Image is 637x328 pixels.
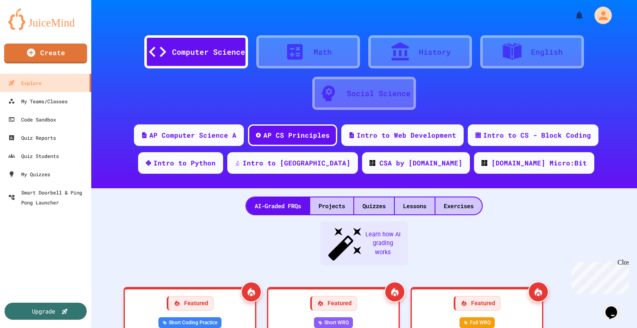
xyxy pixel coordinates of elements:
[370,160,375,166] img: CODE_logo_RGB.png
[246,197,309,214] div: AI-Graded FRQs
[364,230,401,257] span: Learn how AI grading works
[8,151,59,161] div: Quiz Students
[314,46,332,58] div: Math
[167,296,214,311] div: Featured
[32,307,55,316] div: Upgrade
[263,130,330,140] div: AP CS Principles
[379,158,462,168] div: CSA by [DOMAIN_NAME]
[559,8,586,22] div: My Notifications
[314,317,353,328] div: Short WRQ
[584,4,614,27] div: My Account
[4,44,87,63] a: Create
[243,158,350,168] div: Intro to [GEOGRAPHIC_DATA]
[310,296,357,311] div: Featured
[454,296,501,311] div: Featured
[149,130,236,140] div: AP Computer Science A
[8,133,56,143] div: Quiz Reports
[8,114,56,124] div: Code Sandbox
[568,259,629,294] iframe: chat widget
[172,46,245,58] div: Computer Science
[419,46,451,58] div: History
[491,158,587,168] div: [DOMAIN_NAME] Micro:Bit
[8,187,88,207] div: Smart Doorbell & Ping Pong Launcher
[8,169,50,179] div: My Quizzes
[8,96,68,106] div: My Teams/Classes
[310,197,353,214] div: Projects
[483,130,591,140] div: Intro to CS - Block Coding
[460,317,495,328] div: Full WRQ
[8,78,41,88] div: Explore
[395,197,435,214] div: Lessons
[357,130,456,140] div: Intro to Web Development
[602,295,629,320] iframe: chat widget
[3,3,57,53] div: Chat with us now!Close
[481,160,487,166] img: CODE_logo_RGB.png
[531,46,563,58] div: English
[354,197,394,214] div: Quizzes
[347,88,411,99] div: Social Science
[435,197,482,214] div: Exercises
[8,8,83,30] img: logo-orange.svg
[158,317,221,328] div: Short Coding Practice
[153,158,216,168] div: Intro to Python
